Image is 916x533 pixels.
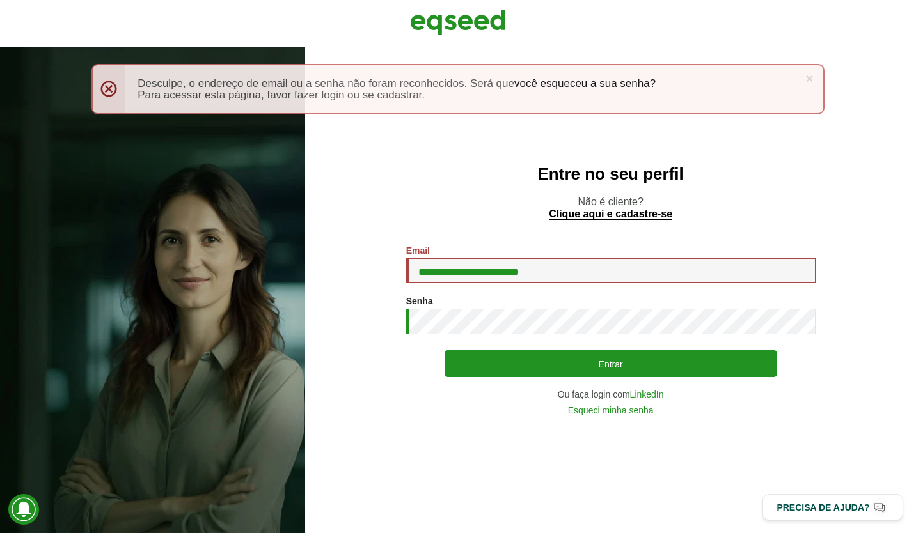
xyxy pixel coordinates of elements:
[138,89,798,100] li: Para acessar esta página, favor fazer login ou se cadastrar.
[410,6,506,38] img: EqSeed Logo
[630,390,664,399] a: LinkedIn
[406,297,433,305] label: Senha
[806,72,814,85] a: ×
[568,406,654,415] a: Esqueci minha senha
[331,165,890,183] h2: Entre no seu perfil
[445,350,777,377] button: Entrar
[138,78,798,89] li: Desculpe, o endereço de email ou a senha não foram reconhecidos. Será que
[331,196,890,220] p: Não é cliente?
[549,209,672,220] a: Clique aqui e cadastre-se
[406,390,816,399] div: Ou faça login com
[406,246,430,255] label: Email
[514,78,656,89] a: você esqueceu a sua senha?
